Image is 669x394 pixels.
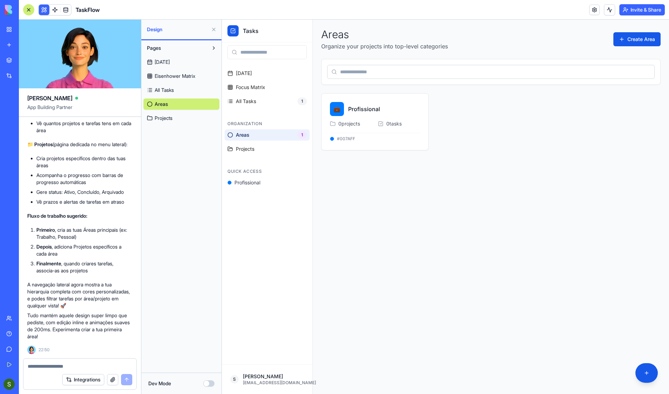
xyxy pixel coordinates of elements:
h3: Profissional [126,85,158,94]
span: All Tasks [155,87,174,94]
a: All Tasks [143,84,219,96]
span: App Building Partner [27,104,133,116]
div: [PERSON_NAME] [21,353,82,360]
strong: Primeiro [36,227,55,233]
a: [DATE] [143,56,219,68]
img: ACg8ocIT3-D9BvvDPwYwyhjxB4gepBVEZMH-pp_eVw7Khuiwte3XLw=s96-c [3,379,15,390]
div: 1 [76,111,85,119]
li: , cria as tuas Áreas principais (ex: Trabalho, Pessoal) [36,226,133,240]
p: Tudo mantém aquele design super limpo que pediste, com edição inline e animações suaves de 200ms.... [27,312,133,340]
div: 💼 [108,82,122,96]
span: [DATE] [14,50,30,57]
span: Focus Matrix [14,64,43,71]
strong: Fluxo de trabalho sugerido: [27,213,87,219]
span: Tasks [21,7,37,15]
span: TaskFlow [76,6,100,14]
a: Areas1 [3,110,88,121]
button: Integrations [62,374,104,385]
button: Create Area [392,13,439,27]
a: [DATE] [3,48,88,59]
p: (página dedicada no menu lateral): [27,141,133,148]
li: Cria projetos específicos dentro das tuas áreas [36,155,133,169]
li: Vê prazos e alertas de tarefas em atraso [36,198,133,205]
h3: Organization [6,101,85,107]
strong: 📁 Projetos [27,141,53,147]
a: Areas [143,98,219,110]
span: 0 projects [117,101,138,108]
li: Gere status: Ativo, Concluído, Arquivado [36,189,133,196]
span: All Tasks [14,78,34,85]
span: [PERSON_NAME] [27,94,72,102]
a: Projects [143,113,219,124]
label: Dev Mode [148,380,171,387]
span: [DATE] [155,59,170,66]
span: 22:50 [38,347,50,353]
span: Pages [147,45,161,52]
a: Focus Matrix [3,62,88,73]
li: Vê quantos projetos e tarefas tens em cada área [36,120,133,134]
h1: Areas [99,8,226,21]
img: Ella_00000_wcx2te.png [27,346,36,354]
span: 0 tasks [164,101,180,108]
p: A navegação lateral agora mostra a tua hierarquia completa com cores personalizadas, e podes filt... [27,281,133,309]
strong: Finalmente [36,260,61,266]
img: logo [5,5,48,15]
a: Eisenhower Matrix [143,70,219,82]
span: #007AFF [115,116,133,122]
span: Projects [155,115,172,122]
button: S[PERSON_NAME][EMAIL_ADDRESS][DOMAIN_NAME] [6,351,85,369]
li: , adiciona Projetos específicos a cada área [36,243,133,257]
span: Design [147,26,208,33]
span: Areas [14,112,28,119]
strong: Depois [36,244,52,250]
span: Eisenhower Matrix [155,73,195,80]
div: 1 [76,78,85,86]
span: Profissional [13,159,38,167]
span: S [8,355,17,364]
button: Invite & Share [619,4,665,15]
span: Areas [155,101,168,108]
a: Projects [3,124,88,135]
span: Projects [14,126,33,133]
div: [EMAIL_ADDRESS][DOMAIN_NAME] [21,360,82,366]
li: , quando criares tarefas, associa-as aos projetos [36,260,133,274]
p: Organize your projects into top-level categories [99,22,226,31]
li: Acompanha o progresso com barras de progresso automáticas [36,172,133,186]
a: All Tasks1 [3,76,88,87]
h3: Quick Access [6,149,85,155]
button: Pages [143,42,208,54]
